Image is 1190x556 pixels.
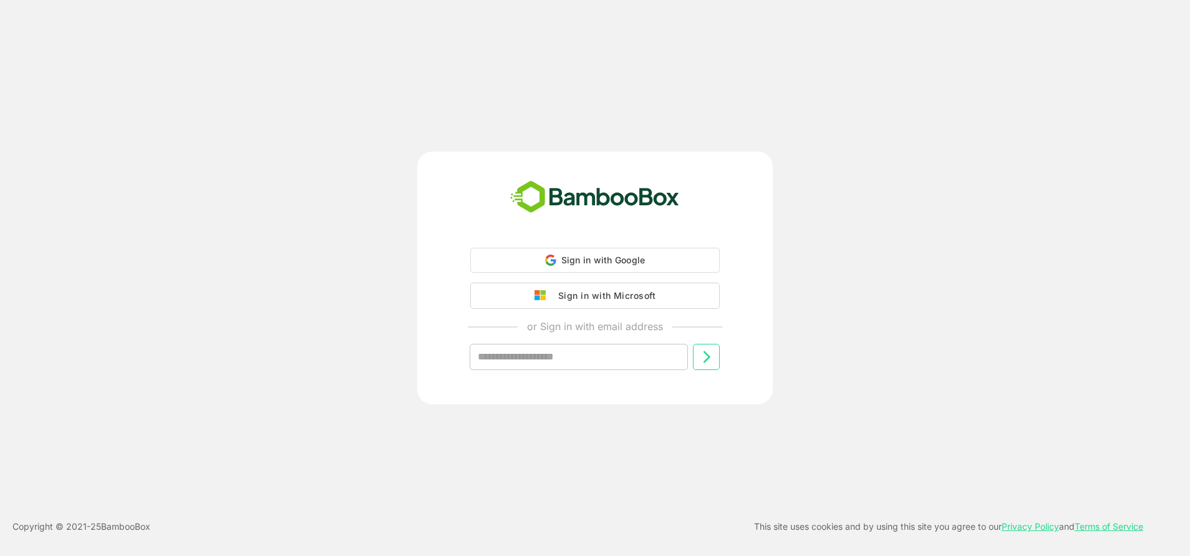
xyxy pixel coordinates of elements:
p: This site uses cookies and by using this site you agree to our and [754,519,1143,534]
a: Terms of Service [1075,521,1143,532]
img: google [535,290,552,301]
a: Privacy Policy [1002,521,1059,532]
span: Sign in with Google [561,255,646,265]
p: Copyright © 2021- 25 BambooBox [12,519,150,534]
img: bamboobox [503,177,686,218]
button: Sign in with Microsoft [470,283,720,309]
div: Sign in with Google [470,248,720,273]
p: or Sign in with email address [527,319,663,334]
div: Sign in with Microsoft [552,288,655,304]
